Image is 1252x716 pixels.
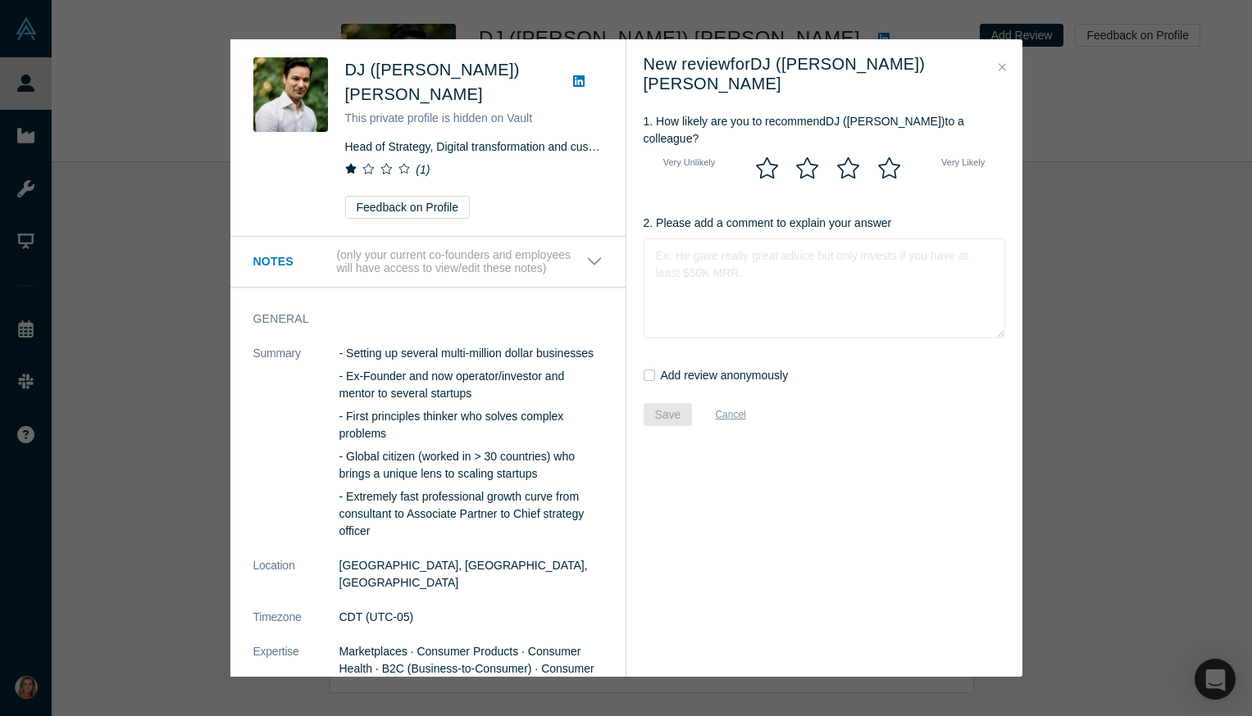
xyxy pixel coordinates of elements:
[345,196,471,219] button: Feedback on Profile
[339,408,603,442] p: - First principles thinker who solves complex problems
[345,110,603,127] p: This private profile is hidden on Vault
[253,253,334,270] h3: Notes
[339,488,603,540] p: - Extremely fast professional growth curve from consultant to Associate Partner to Chief strategy...
[644,369,655,381] input: Add review anonymously
[253,248,603,276] button: Notes (only your current co-founders and employees will have access to view/edit these notes)
[994,58,1011,77] button: Close
[253,345,339,557] dt: Summary
[703,404,757,425] button: Cancel
[416,163,430,176] i: ( 1 )
[336,248,585,276] p: (only your current co-founders and employees will have access to view/edit these notes)
[253,609,339,643] dt: Timezone
[644,54,1005,93] h2: New review for DJ ([PERSON_NAME]) [PERSON_NAME]
[661,367,789,384] label: Add review anonymously
[253,310,580,328] h3: General
[339,448,603,483] p: - Global citizen (worked in > 30 countries) who brings a unique lens to scaling startups
[345,61,520,103] span: DJ ([PERSON_NAME]) [PERSON_NAME]
[253,57,328,132] img: DJ (Dheeraj) Harjai's Profile Image
[663,153,716,186] div: Very Unlikely
[644,215,892,232] label: 2. Please add a comment to explain your answer
[941,153,985,186] div: Very Likely
[644,403,693,426] button: Save
[644,107,1005,153] legend: 1. How likely are you to recommend DJ ([PERSON_NAME]) to a colleague?
[345,140,735,153] span: Head of Strategy, Digital transformation and customer experience at
[339,345,603,362] p: - Setting up several multi-million dollar businesses
[339,557,603,591] dd: [GEOGRAPHIC_DATA], [GEOGRAPHIC_DATA], [GEOGRAPHIC_DATA]
[253,557,339,609] dt: Location
[339,368,603,402] p: - Ex-Founder and now operator/investor and mentor to several startups
[339,609,603,626] dd: CDT (UTC-05)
